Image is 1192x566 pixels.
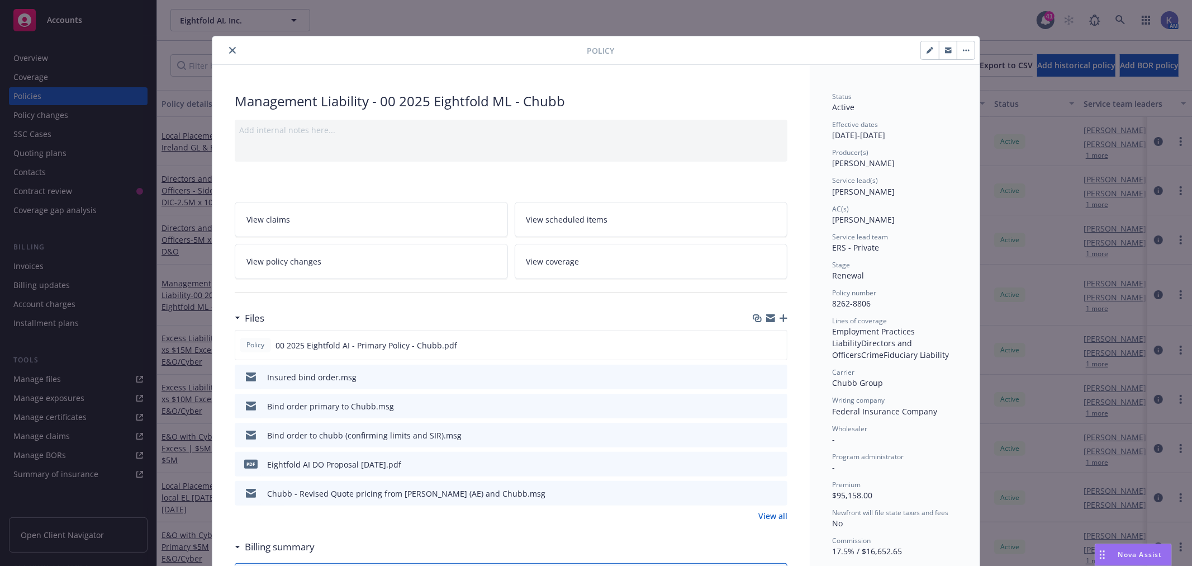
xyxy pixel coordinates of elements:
div: Billing summary [235,540,315,554]
span: Newfront will file state taxes and fees [832,508,948,517]
button: download file [755,371,764,383]
span: [PERSON_NAME] [832,186,895,197]
span: Commission [832,536,871,545]
button: download file [755,430,764,441]
h3: Billing summary [245,540,315,554]
button: preview file [773,488,783,499]
span: Lines of coverage [832,316,887,326]
button: preview file [773,400,783,412]
span: Chubb Group [832,378,883,388]
div: Bind order primary to Chubb.msg [267,400,394,412]
span: - [832,462,835,473]
span: ERS - Private [832,242,879,253]
a: View claims [235,202,508,237]
span: $95,158.00 [832,490,872,501]
span: Stage [832,260,850,270]
div: Management Liability - 00 2025 Eightfold ML - Chubb [235,92,787,111]
a: View policy changes [235,244,508,279]
span: pdf [244,460,258,468]
span: Active [832,102,854,112]
span: [PERSON_NAME] [832,158,895,168]
button: Nova Assist [1095,544,1172,566]
span: View policy changes [246,256,321,267]
a: View coverage [515,244,788,279]
span: 00 2025 Eightfold AI - Primary Policy - Chubb.pdf [276,339,457,351]
span: Producer(s) [832,148,868,157]
span: Directors and Officers [832,338,914,360]
div: Drag to move [1095,544,1109,565]
span: Policy [587,45,614,56]
button: download file [755,459,764,470]
span: - [832,434,835,445]
span: View coverage [526,256,580,267]
button: preview file [773,459,783,470]
button: preview file [773,430,783,441]
a: View all [758,510,787,522]
span: View scheduled items [526,214,608,225]
span: 8262-8806 [832,298,871,309]
button: preview file [773,371,783,383]
span: Service lead team [832,232,888,242]
div: Add internal notes here... [239,124,783,136]
span: Policy [244,340,267,350]
span: No [832,518,843,529]
span: Carrier [832,367,854,377]
span: Program administrator [832,452,904,461]
span: Service lead(s) [832,176,878,185]
span: View claims [246,214,290,225]
span: Federal Insurance Company [832,406,937,417]
span: Effective dates [832,120,878,129]
button: download file [755,400,764,412]
button: close [226,44,239,57]
div: [DATE] - [DATE] [832,120,957,141]
span: AC(s) [832,204,849,214]
div: Eightfold AI DO Proposal [DATE].pdf [267,459,401,470]
span: 17.5% / $16,652.65 [832,546,902,556]
span: Status [832,92,852,101]
div: Insured bind order.msg [267,371,357,383]
span: Premium [832,480,861,489]
span: Crime [861,350,884,360]
span: [PERSON_NAME] [832,214,895,225]
span: Renewal [832,270,864,281]
span: Wholesaler [832,424,867,433]
span: Policy number [832,288,876,298]
div: Files [235,311,264,326]
h3: Files [245,311,264,326]
div: Chubb - Revised Quote pricing from [PERSON_NAME] (AE) and Chubb.msg [267,488,545,499]
button: download file [755,488,764,499]
button: download file [754,339,763,351]
a: View scheduled items [515,202,788,237]
span: Nova Assist [1118,550,1162,559]
div: Bind order to chubb (confirming limits and SIR).msg [267,430,462,441]
span: Writing company [832,395,885,405]
span: Employment Practices Liability [832,326,917,348]
button: preview file [772,339,782,351]
span: Fiduciary Liability [884,350,949,360]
